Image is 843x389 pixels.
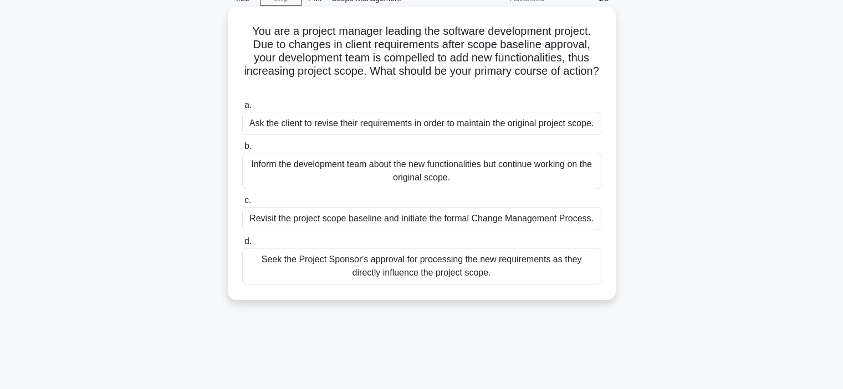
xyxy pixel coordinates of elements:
div: Seek the Project Sponsor's approval for processing the new requirements as they directly influenc... [242,248,601,284]
span: b. [244,141,252,151]
div: Ask the client to revise their requirements in order to maintain the original project scope. [242,112,601,135]
span: c. [244,195,251,205]
div: Inform the development team about the new functionalities but continue working on the original sc... [242,153,601,189]
div: Revisit the project scope baseline and initiate the formal Change Management Process. [242,207,601,230]
h5: You are a project manager leading the software development project. Due to changes in client requ... [241,24,602,92]
span: d. [244,236,252,246]
span: a. [244,100,252,110]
